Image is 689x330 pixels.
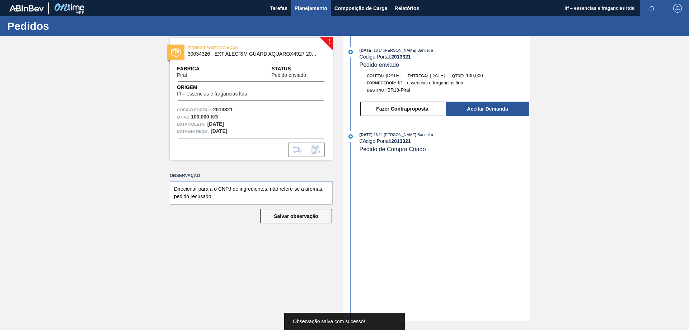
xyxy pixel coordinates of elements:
span: Fábrica [177,65,210,73]
span: : [PERSON_NAME] Bandeira [383,48,433,52]
span: BR13-Piraí [388,87,411,93]
div: Código Portal: [360,138,530,144]
textarea: Direcionar para a o CNPJ de ingredientes, não refere-se a aromas, pedido recusado [170,181,333,205]
span: 30034326 - EXT ALECRIM GUARD AQUAROX4927 20KG [188,51,318,57]
span: Fornecedor: [367,81,396,85]
h1: Pedidos [7,22,135,30]
img: atual [348,50,353,54]
span: Status [272,65,325,73]
img: status [171,48,181,57]
span: Coleta: [367,74,384,78]
button: Aceitar Demanda [446,102,529,116]
span: Entrega: [408,74,428,78]
span: [DATE] [360,133,372,137]
span: Planejamento [295,4,327,13]
strong: 2013321 [391,54,411,60]
span: [DATE] [360,48,372,52]
span: PEDIDO EM NEGOCIAÇÃO [188,44,288,51]
span: Piraí [177,73,187,78]
span: Iff – essencias e fragancias ltda [398,80,463,85]
span: Código Portal: [177,106,211,113]
label: Observação [170,171,333,181]
span: Relatórios [395,4,419,13]
span: Origem [177,84,268,91]
img: TNhmsLtSVTkK8tSr43FrP2fwEKptu5GPRR3wAAAABJRU5ErkJggg== [9,5,44,11]
span: Pedido enviado [272,73,306,78]
span: Observação salva com sucesso! [293,319,365,324]
button: Fazer Contraproposta [360,102,444,116]
div: Ir para Composição de Carga [288,143,306,157]
div: Código Portal: [360,54,530,60]
span: Destino: [367,88,386,92]
span: - 16:14 [372,48,383,52]
span: 100,000 [466,73,483,78]
span: Data coleta: [177,121,206,128]
span: Qtde: [452,74,464,78]
span: [DATE] [430,73,445,78]
span: Tarefas [270,4,287,13]
span: Composição de Carga [334,4,388,13]
span: Pedido enviado [360,62,399,68]
span: Pedido de Compra Criado [360,146,426,152]
span: : [PERSON_NAME] Bandeira [383,133,433,137]
img: Logout [673,4,682,13]
strong: 2013321 [213,107,233,112]
span: Iff – essencias e fragancias ltda [177,91,247,97]
span: - 16:14 [372,133,383,137]
span: Data entrega: [177,128,209,135]
img: atual [348,134,353,139]
span: [DATE] [386,73,400,78]
button: Notificações [640,3,663,13]
div: Informar alteração no pedido [307,143,325,157]
strong: [DATE] [207,121,224,127]
strong: 100,000 KG [191,114,218,120]
strong: 2013321 [391,138,411,144]
button: Salvar observação [260,209,332,223]
span: Qtde : [177,113,189,121]
strong: [DATE] [211,128,227,134]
